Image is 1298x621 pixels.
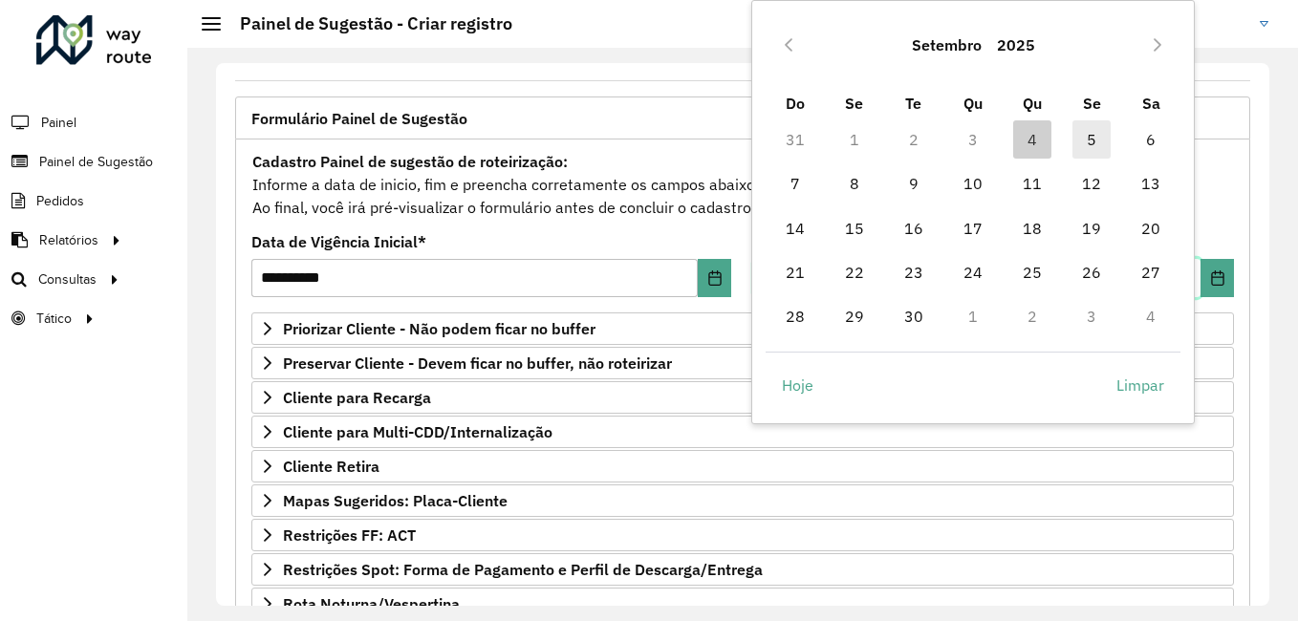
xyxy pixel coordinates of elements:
button: Choose Date [698,259,731,297]
a: Cliente para Multi-CDD/Internalização [251,416,1234,448]
span: 19 [1072,209,1111,247]
td: 22 [825,250,884,294]
span: 24 [954,253,992,291]
span: 13 [1132,164,1170,203]
td: 29 [825,294,884,338]
td: 13 [1121,161,1180,205]
span: Preservar Cliente - Devem ficar no buffer, não roteirizar [283,355,672,371]
span: Restrições FF: ACT [283,527,416,543]
span: Mapas Sugeridos: Placa-Cliente [283,493,508,508]
td: 4 [1121,294,1180,338]
span: Rota Noturna/Vespertina [283,596,460,611]
td: 4 [1003,118,1062,161]
span: Pedidos [36,191,84,211]
span: Hoje [782,374,813,396]
span: 23 [895,253,933,291]
a: Cliente Retira [251,450,1234,482]
span: 17 [954,209,992,247]
span: 29 [835,297,874,335]
span: Cliente Retira [283,459,379,474]
td: 10 [943,161,1003,205]
a: Preservar Cliente - Devem ficar no buffer, não roteirizar [251,347,1234,379]
td: 30 [884,294,943,338]
strong: Cadastro Painel de sugestão de roteirização: [252,152,568,171]
td: 15 [825,206,884,250]
span: 9 [895,164,933,203]
td: 16 [884,206,943,250]
td: 11 [1003,161,1062,205]
span: Se [845,94,863,113]
span: 7 [776,164,814,203]
button: Limpar [1100,366,1180,404]
td: 23 [884,250,943,294]
span: 22 [835,253,874,291]
span: 25 [1013,253,1051,291]
span: 12 [1072,164,1111,203]
td: 2 [1003,294,1062,338]
span: Se [1083,94,1101,113]
td: 19 [1062,206,1121,250]
td: 24 [943,250,1003,294]
span: 10 [954,164,992,203]
td: 7 [766,161,825,205]
span: Qu [1023,94,1042,113]
td: 28 [766,294,825,338]
span: 16 [895,209,933,247]
span: 18 [1013,209,1051,247]
button: Choose Month [904,22,989,68]
span: 11 [1013,164,1051,203]
span: Formulário Painel de Sugestão [251,111,467,126]
a: Cliente para Recarga [251,381,1234,414]
td: 26 [1062,250,1121,294]
span: Painel de Sugestão [39,152,153,172]
span: Sa [1142,94,1160,113]
td: 6 [1121,118,1180,161]
td: 18 [1003,206,1062,250]
span: 28 [776,297,814,335]
td: 12 [1062,161,1121,205]
h2: Painel de Sugestão - Criar registro [221,13,512,34]
span: 30 [895,297,933,335]
td: 20 [1121,206,1180,250]
div: Informe a data de inicio, fim e preencha corretamente os campos abaixo. Ao final, você irá pré-vi... [251,149,1234,220]
td: 31 [766,118,825,161]
span: Te [905,94,921,113]
span: 6 [1132,120,1170,159]
a: Restrições FF: ACT [251,519,1234,551]
a: Priorizar Cliente - Não podem ficar no buffer [251,312,1234,345]
span: 5 [1072,120,1111,159]
span: Priorizar Cliente - Não podem ficar no buffer [283,321,595,336]
td: 3 [1062,294,1121,338]
span: Relatórios [39,230,98,250]
span: Limpar [1116,374,1164,396]
span: 15 [835,209,874,247]
span: 4 [1013,120,1051,159]
td: 8 [825,161,884,205]
a: Mapas Sugeridos: Placa-Cliente [251,484,1234,517]
span: 26 [1072,253,1111,291]
span: 14 [776,209,814,247]
td: 1 [825,118,884,161]
button: Next Month [1142,30,1173,60]
label: Data de Vigência Inicial [251,230,426,253]
td: 21 [766,250,825,294]
td: 3 [943,118,1003,161]
td: 17 [943,206,1003,250]
span: Cliente para Multi-CDD/Internalização [283,424,552,439]
a: Restrições Spot: Forma de Pagamento e Perfil de Descarga/Entrega [251,553,1234,586]
td: 25 [1003,250,1062,294]
button: Hoje [766,366,830,404]
span: Tático [36,309,72,329]
span: Restrições Spot: Forma de Pagamento e Perfil de Descarga/Entrega [283,562,763,577]
td: 14 [766,206,825,250]
td: 9 [884,161,943,205]
span: Qu [963,94,983,113]
span: 21 [776,253,814,291]
span: 27 [1132,253,1170,291]
span: 8 [835,164,874,203]
span: Do [786,94,805,113]
button: Choose Year [989,22,1043,68]
span: Consultas [38,269,97,289]
td: 2 [884,118,943,161]
button: Choose Date [1201,259,1234,297]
